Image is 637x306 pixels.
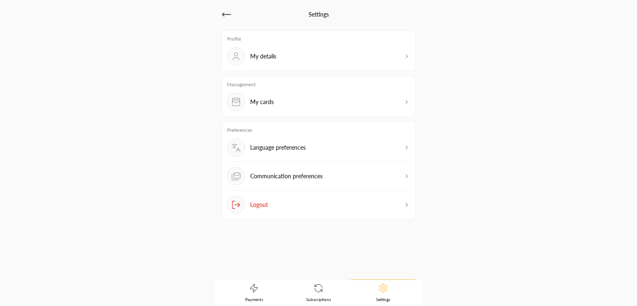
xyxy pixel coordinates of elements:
[309,10,329,19] h2: Settings
[376,296,390,302] span: Settings
[227,127,410,134] p: Preferences
[227,81,410,88] p: Management
[250,201,268,209] p: Logout
[227,36,410,42] p: Profile
[306,296,331,302] span: Subscriptions
[286,280,351,306] a: Subscriptions
[250,143,306,152] p: Language preferences
[250,52,276,61] p: My details
[351,279,415,306] a: Settings
[245,296,263,302] span: Payments
[222,280,286,306] a: Payments
[250,172,323,180] p: Communication preferences
[250,98,274,106] p: My cards
[227,196,410,214] button: Logout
